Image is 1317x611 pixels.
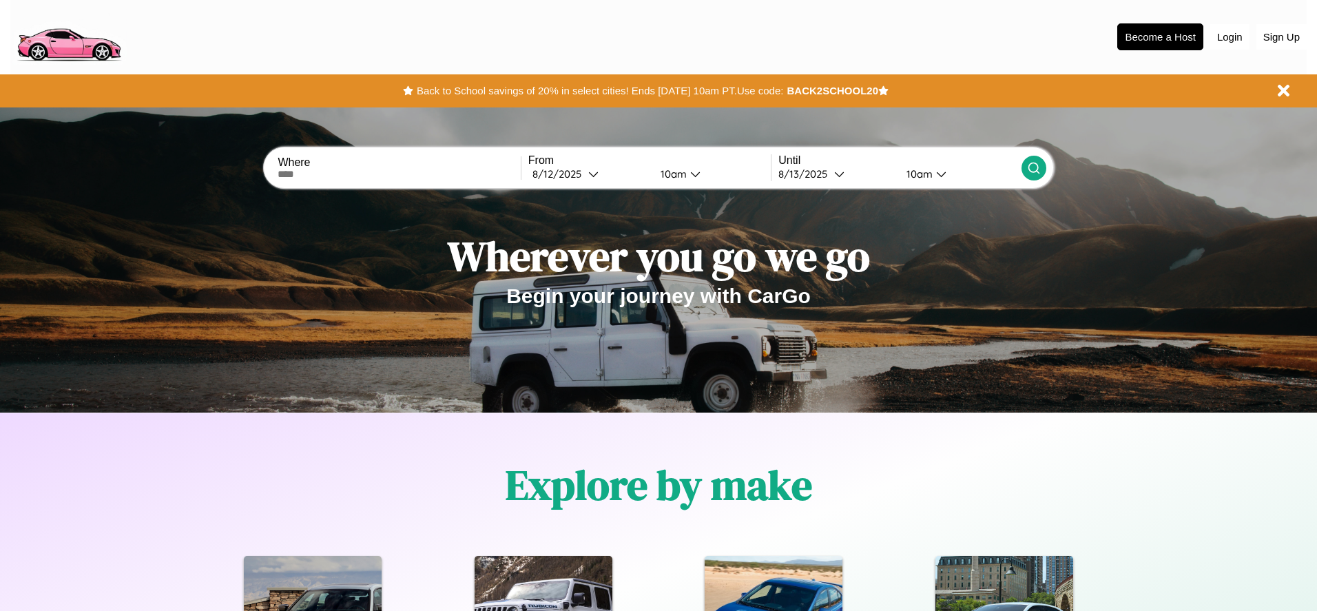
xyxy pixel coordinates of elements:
label: From [528,154,771,167]
h1: Explore by make [506,457,812,513]
div: 8 / 13 / 2025 [778,167,834,180]
label: Until [778,154,1021,167]
button: Sign Up [1256,24,1307,50]
b: BACK2SCHOOL20 [787,85,878,96]
label: Where [278,156,520,169]
div: 10am [654,167,690,180]
button: Back to School savings of 20% in select cities! Ends [DATE] 10am PT.Use code: [413,81,787,101]
img: logo [10,7,127,65]
button: Login [1210,24,1249,50]
button: 10am [895,167,1021,181]
div: 8 / 12 / 2025 [532,167,588,180]
button: 10am [650,167,771,181]
button: Become a Host [1117,23,1203,50]
button: 8/12/2025 [528,167,650,181]
div: 10am [900,167,936,180]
